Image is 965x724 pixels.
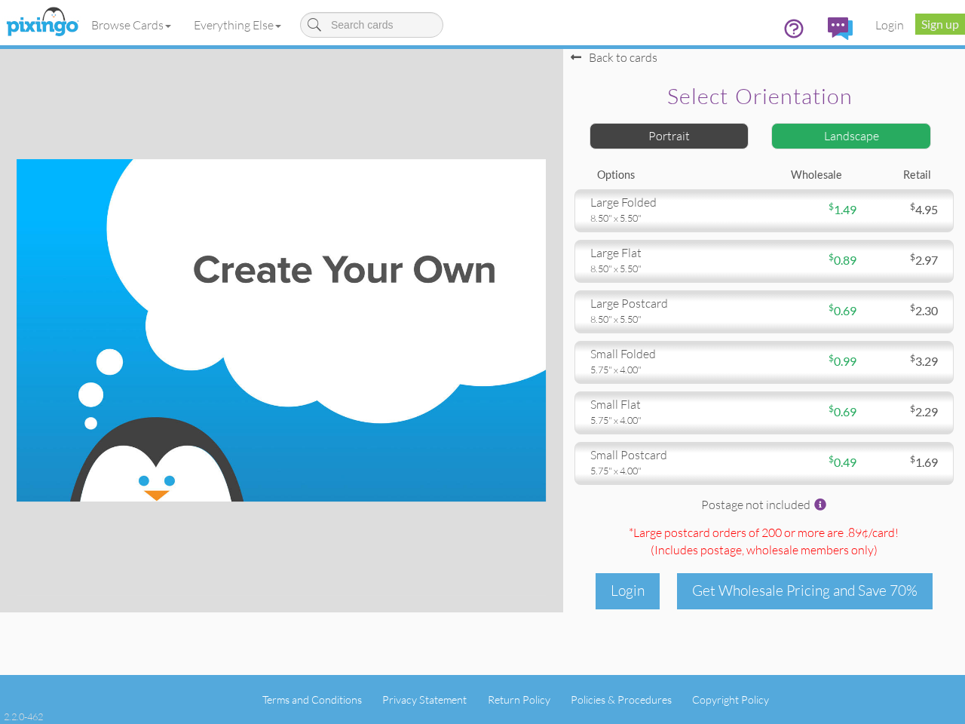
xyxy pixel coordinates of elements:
[764,167,853,183] div: Wholesale
[590,446,753,464] div: small postcard
[17,159,546,502] img: create-your-own-landscape.jpg
[590,123,749,149] div: Portrait
[692,693,769,706] a: Copyright Policy
[829,201,834,212] sup: $
[300,12,443,38] input: Search cards
[596,573,660,609] div: Login
[829,352,834,364] sup: $
[590,363,753,376] div: 5.75" x 4.00"
[677,573,933,609] div: Get Wholesale Pricing and Save 70%
[910,302,915,313] sup: $
[853,167,942,183] div: Retail
[382,693,467,706] a: Privacy Statement
[590,312,753,326] div: 8.50" x 5.50"
[590,295,753,312] div: large postcard
[829,303,856,318] span: 0.69
[590,464,753,477] div: 5.75" x 4.00"
[574,496,954,517] div: Postage not included
[586,167,764,183] div: Options
[488,693,550,706] a: Return Policy
[590,262,753,275] div: 8.50" x 5.50"
[742,542,874,557] span: , wholesale members only
[571,693,672,706] a: Policies & Procedures
[829,251,834,262] sup: $
[856,201,949,219] div: 4.95
[590,413,753,427] div: 5.75" x 4.00"
[828,17,853,40] img: comments.svg
[829,455,856,469] span: 0.49
[829,202,856,216] span: 1.49
[593,84,927,109] h2: Select orientation
[590,345,753,363] div: small folded
[864,6,915,44] a: Login
[80,6,182,44] a: Browse Cards
[262,693,362,706] a: Terms and Conditions
[910,403,915,414] sup: $
[829,403,834,414] sup: $
[910,352,915,364] sup: $
[856,252,949,269] div: 2.97
[590,194,753,211] div: large folded
[856,403,949,421] div: 2.29
[910,201,915,212] sup: $
[829,302,834,313] sup: $
[856,454,949,471] div: 1.69
[829,354,856,368] span: 0.99
[4,710,43,723] div: 2.2.0-462
[574,524,954,562] div: *Large postcard orders of 200 or more are .89¢/card! (Includes postage )
[590,244,753,262] div: large flat
[771,123,931,149] div: Landscape
[910,453,915,465] sup: $
[590,396,753,413] div: small flat
[910,251,915,262] sup: $
[829,253,856,267] span: 0.89
[829,404,856,419] span: 0.69
[2,4,82,41] img: pixingo logo
[856,353,949,370] div: 3.29
[915,14,965,35] a: Sign up
[829,453,834,465] sup: $
[182,6,293,44] a: Everything Else
[590,211,753,225] div: 8.50" x 5.50"
[856,302,949,320] div: 2.30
